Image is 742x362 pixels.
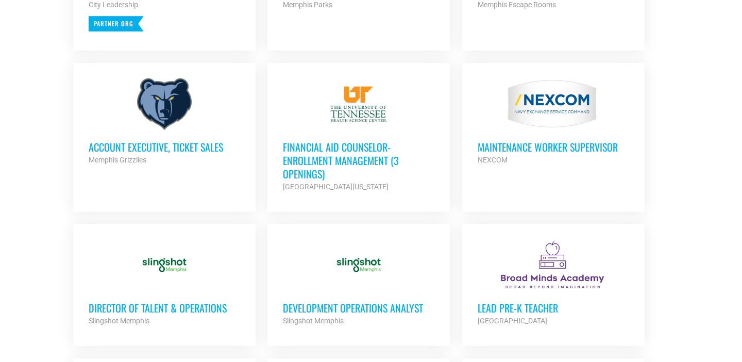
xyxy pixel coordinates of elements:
a: Account Executive, Ticket Sales Memphis Grizzlies [73,63,256,182]
h3: Financial Aid Counselor-Enrollment Management (3 Openings) [283,140,434,180]
strong: Memphis Grizzlies [89,156,146,164]
h3: MAINTENANCE WORKER SUPERVISOR [478,140,629,154]
strong: [GEOGRAPHIC_DATA] [478,317,547,325]
strong: [GEOGRAPHIC_DATA][US_STATE] [283,183,389,191]
h3: Development Operations Analyst [283,301,434,315]
a: MAINTENANCE WORKER SUPERVISOR NEXCOM [462,63,645,182]
strong: Memphis Parks [283,1,332,9]
h3: Lead Pre-K Teacher [478,301,629,315]
a: Financial Aid Counselor-Enrollment Management (3 Openings) [GEOGRAPHIC_DATA][US_STATE] [267,63,450,208]
h3: Account Executive, Ticket Sales [89,140,240,154]
a: Development Operations Analyst Slingshot Memphis [267,224,450,342]
strong: Memphis Escape Rooms [478,1,556,9]
p: Partner Org [89,16,144,31]
strong: City Leadership [89,1,138,9]
a: Director of Talent & Operations Slingshot Memphis [73,224,256,342]
strong: NEXCOM [478,156,508,164]
strong: Slingshot Memphis [283,317,344,325]
h3: Director of Talent & Operations [89,301,240,315]
a: Lead Pre-K Teacher [GEOGRAPHIC_DATA] [462,224,645,342]
strong: Slingshot Memphis [89,317,149,325]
